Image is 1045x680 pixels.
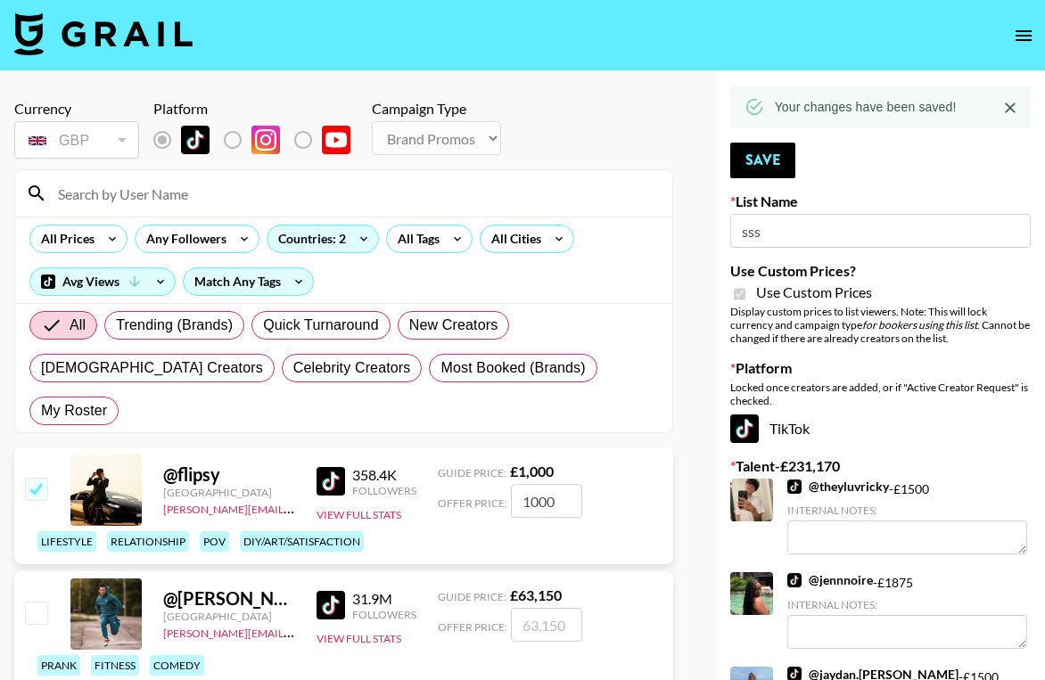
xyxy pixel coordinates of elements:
div: [GEOGRAPHIC_DATA] [163,610,295,623]
div: fitness [91,655,139,676]
div: GBP [18,125,136,156]
span: Quick Turnaround [263,315,379,336]
div: - £ 1875 [787,572,1027,648]
button: View Full Stats [317,632,401,645]
input: 1,000 [511,484,582,518]
button: Close [997,94,1024,121]
a: @jennnoire [787,572,873,588]
span: Most Booked (Brands) [440,357,585,379]
span: New Creators [409,315,498,336]
img: TikTok [787,479,802,494]
img: TikTok [181,126,210,154]
div: lifestyle [37,531,96,552]
span: Trending (Brands) [116,315,233,336]
div: All Tags [387,225,443,252]
img: YouTube [322,126,350,154]
img: Instagram [251,126,280,154]
div: Countries: 2 [267,225,378,252]
span: Offer Price: [438,496,507,510]
span: Offer Price: [438,620,507,634]
div: Internal Notes: [787,598,1027,611]
a: [PERSON_NAME][EMAIL_ADDRESS][DOMAIN_NAME] [163,499,427,516]
div: Display custom prices to list viewers. Note: This will lock currency and campaign type . Cannot b... [730,305,1031,345]
div: Match Any Tags [184,268,313,295]
div: TikTok [730,414,1031,443]
img: TikTok [787,573,802,587]
span: Guide Price: [438,466,506,479]
div: 358.4K [352,466,416,484]
div: [GEOGRAPHIC_DATA] [163,486,295,499]
div: Currency [14,100,139,118]
label: Talent - £ 231,170 [730,457,1031,475]
div: prank [37,655,80,676]
div: relationship [107,531,189,552]
div: Followers [352,484,416,497]
div: Your changes have been saved! [775,91,957,123]
div: Followers [352,608,416,621]
div: 31.9M [352,590,416,608]
img: TikTok [317,591,345,619]
div: - £ 1500 [787,479,1027,554]
span: Use Custom Prices [756,283,872,301]
div: diy/art/satisfaction [240,531,364,552]
div: Locked once creators are added, or if "Active Creator Request" is checked. [730,381,1031,407]
div: @ flipsy [163,463,295,486]
label: Use Custom Prices? [730,262,1031,280]
button: Save [730,143,795,178]
div: All Prices [30,225,98,252]
span: [DEMOGRAPHIC_DATA] Creators [41,357,263,379]
div: Currency is locked to GBP [14,118,139,162]
div: Campaign Type [372,100,501,118]
span: Celebrity Creators [293,357,411,379]
label: List Name [730,193,1031,210]
input: 63,150 [511,608,582,642]
em: for bookers using this list [862,318,977,332]
img: Grail Talent [14,12,193,55]
div: Platform [153,100,365,118]
strong: £ 1,000 [510,463,554,479]
div: Any Followers [136,225,230,252]
span: My Roster [41,400,107,422]
a: [PERSON_NAME][EMAIL_ADDRESS][DOMAIN_NAME] [163,623,427,640]
div: Internal Notes: [787,504,1027,517]
a: @theyluvricky [787,479,889,495]
label: Platform [730,359,1031,377]
div: comedy [150,655,204,676]
div: Avg Views [30,268,175,295]
div: @ [PERSON_NAME].[PERSON_NAME] [163,587,295,610]
img: TikTok [730,414,759,443]
span: Guide Price: [438,590,506,603]
div: pov [200,531,229,552]
img: TikTok [317,467,345,496]
input: Search by User Name [47,179,662,208]
button: open drawer [1006,18,1041,53]
div: List locked to TikTok. [153,121,365,159]
span: All [70,315,86,336]
button: View Full Stats [317,508,401,521]
div: All Cities [481,225,545,252]
strong: £ 63,150 [510,586,562,603]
